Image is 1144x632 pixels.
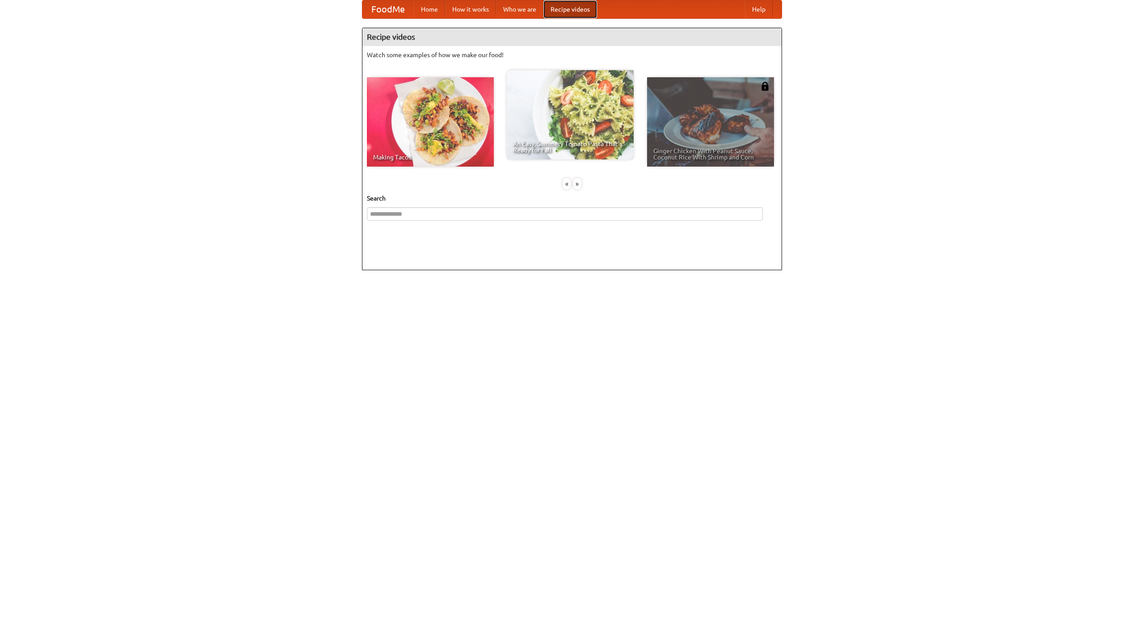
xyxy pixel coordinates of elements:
div: « [563,178,571,189]
a: FoodMe [362,0,414,18]
a: Making Tacos [367,77,494,167]
span: Making Tacos [373,154,488,160]
img: 483408.png [761,82,770,91]
span: An Easy, Summery Tomato Pasta That's Ready for Fall [513,141,627,153]
h4: Recipe videos [362,28,782,46]
a: Help [745,0,773,18]
a: An Easy, Summery Tomato Pasta That's Ready for Fall [507,70,634,159]
a: Home [414,0,445,18]
a: How it works [445,0,496,18]
a: Recipe videos [543,0,597,18]
div: » [573,178,581,189]
h5: Search [367,194,777,203]
a: Who we are [496,0,543,18]
p: Watch some examples of how we make our food! [367,50,777,59]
